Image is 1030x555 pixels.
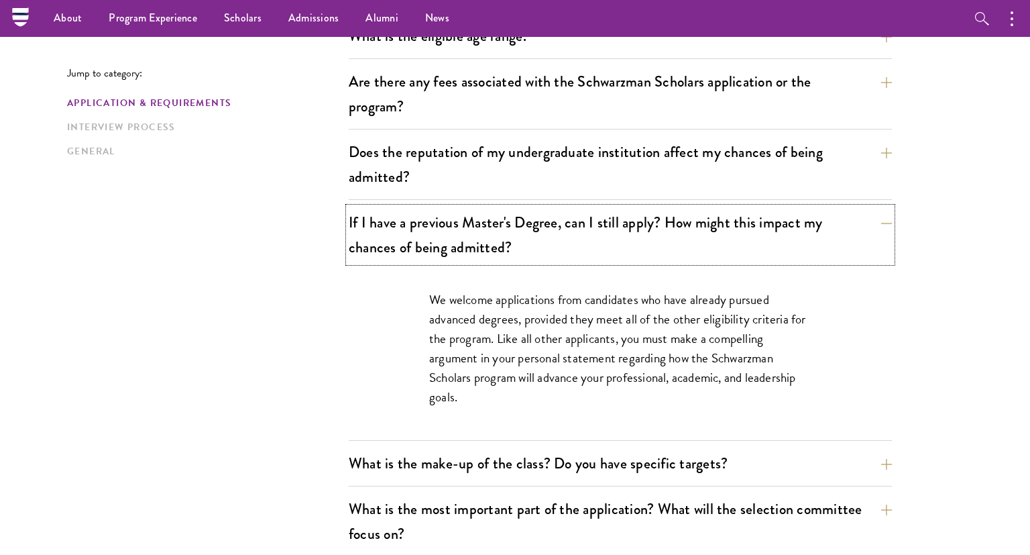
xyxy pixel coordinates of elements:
[67,67,349,79] p: Jump to category:
[349,494,892,549] button: What is the most important part of the application? What will the selection committee focus on?
[429,290,811,407] p: We welcome applications from candidates who have already pursued advanced degrees, provided they ...
[67,120,341,134] a: Interview Process
[67,96,341,110] a: Application & Requirements
[349,66,892,121] button: Are there any fees associated with the Schwarzman Scholars application or the program?
[67,144,341,158] a: General
[349,448,892,478] button: What is the make-up of the class? Do you have specific targets?
[349,207,892,262] button: If I have a previous Master's Degree, can I still apply? How might this impact my chances of bein...
[349,137,892,192] button: Does the reputation of my undergraduate institution affect my chances of being admitted?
